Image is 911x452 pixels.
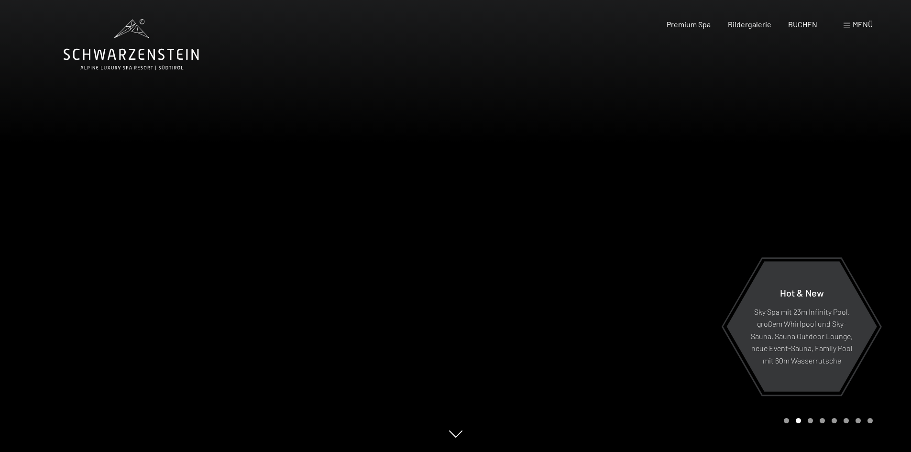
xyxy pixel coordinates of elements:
a: BUCHEN [788,20,817,29]
div: Carousel Pagination [780,418,873,423]
p: Sky Spa mit 23m Infinity Pool, großem Whirlpool und Sky-Sauna, Sauna Outdoor Lounge, neue Event-S... [750,305,854,366]
div: Carousel Page 8 [867,418,873,423]
span: Hot & New [780,287,824,298]
div: Carousel Page 2 (Current Slide) [796,418,801,423]
div: Carousel Page 4 [820,418,825,423]
div: Carousel Page 7 [856,418,861,423]
span: Menü [853,20,873,29]
div: Carousel Page 6 [844,418,849,423]
a: Bildergalerie [728,20,771,29]
div: Carousel Page 5 [832,418,837,423]
a: Hot & New Sky Spa mit 23m Infinity Pool, großem Whirlpool und Sky-Sauna, Sauna Outdoor Lounge, ne... [726,261,878,392]
div: Carousel Page 3 [808,418,813,423]
div: Carousel Page 1 [784,418,789,423]
a: Premium Spa [667,20,711,29]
